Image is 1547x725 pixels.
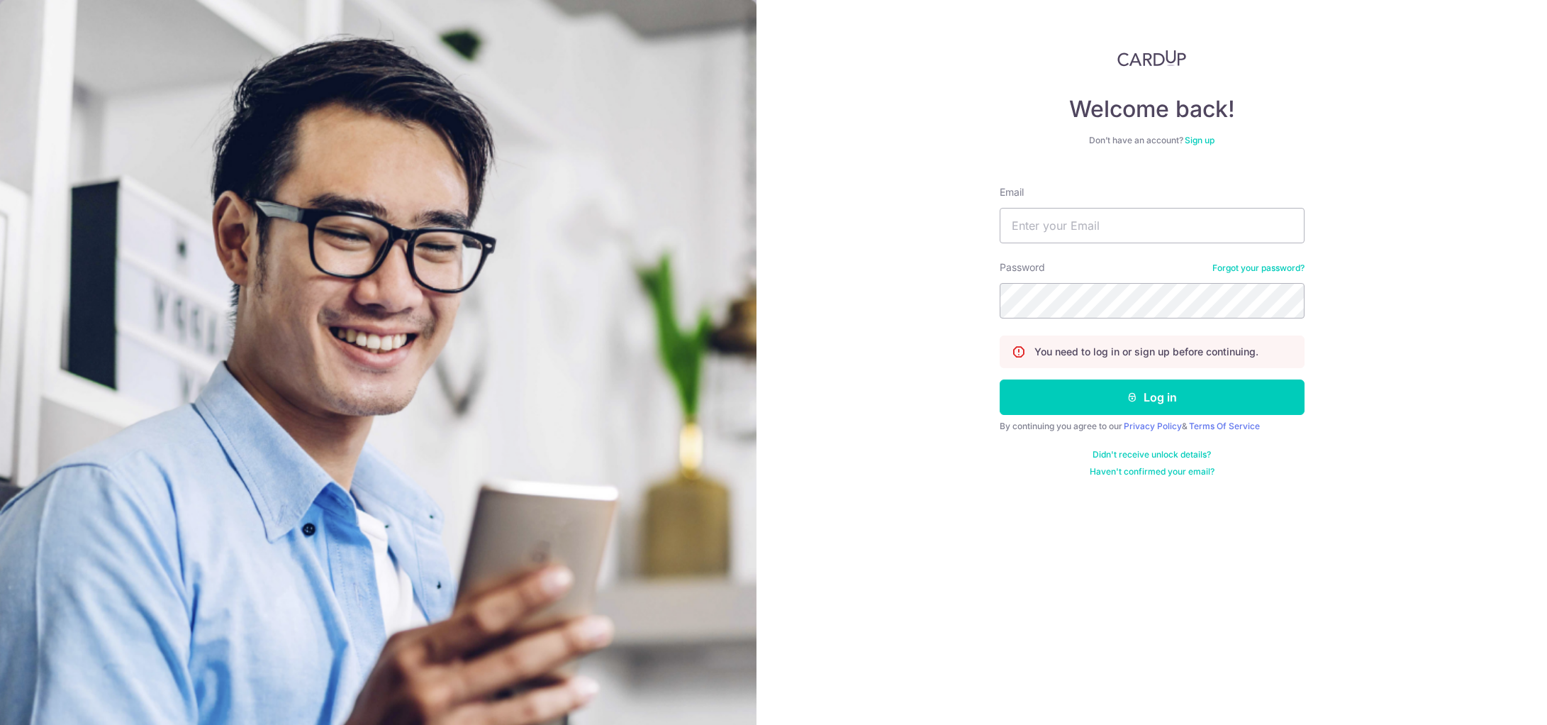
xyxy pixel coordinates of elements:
[1124,421,1182,431] a: Privacy Policy
[1093,449,1211,460] a: Didn't receive unlock details?
[1000,260,1045,275] label: Password
[1117,50,1187,67] img: CardUp Logo
[1034,345,1258,359] p: You need to log in or sign up before continuing.
[1185,135,1214,145] a: Sign up
[1000,185,1024,199] label: Email
[1000,95,1305,123] h4: Welcome back!
[1090,466,1214,477] a: Haven't confirmed your email?
[1000,380,1305,415] button: Log in
[1212,262,1305,274] a: Forgot your password?
[1189,421,1260,431] a: Terms Of Service
[1000,208,1305,243] input: Enter your Email
[1000,421,1305,432] div: By continuing you agree to our &
[1000,135,1305,146] div: Don’t have an account?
